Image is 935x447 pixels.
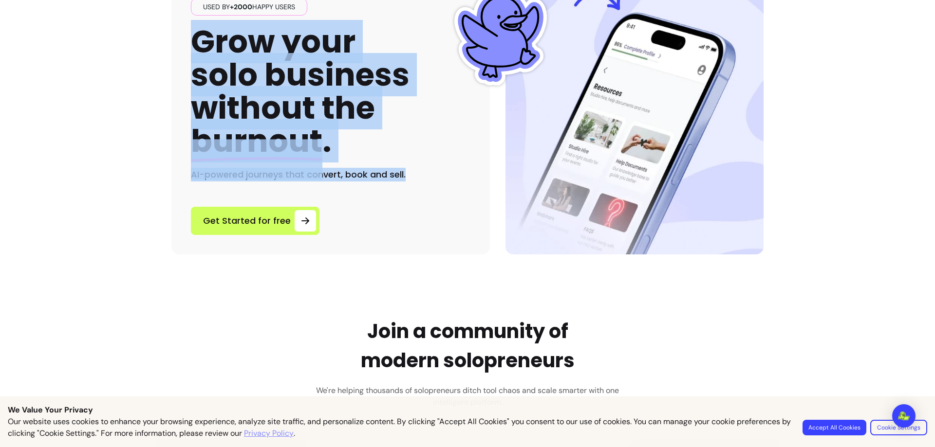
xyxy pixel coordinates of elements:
button: Accept All Cookies [803,420,866,435]
a: Privacy Policy [244,428,294,439]
h3: We're helping thousands of solopreneurs ditch tool chaos and scale smarter with one intelligent p... [309,385,626,408]
span: burnout [191,119,322,162]
span: Used by happy users [199,2,299,12]
h2: Join a community of modern solopreneurs [361,317,575,375]
a: Get Started for free [191,207,319,235]
h2: AI-powered journeys that convert, book and sell. [191,168,470,181]
p: Our website uses cookies to enhance your browsing experience, analyze site traffic, and personali... [8,416,791,439]
h1: Grow your solo business without the . [191,25,410,158]
div: Open Intercom Messenger [892,404,916,428]
p: We Value Your Privacy [8,404,927,416]
span: Get Started for free [203,214,291,228]
span: +2000 [230,2,252,11]
button: Cookie Settings [870,420,927,435]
